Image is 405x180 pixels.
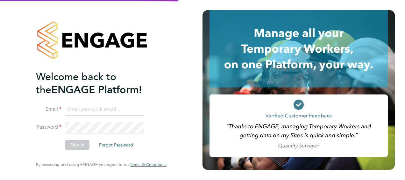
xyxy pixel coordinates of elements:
button: Forgot Password [94,140,138,150]
button: Sign In [65,140,89,150]
span: Welcome back to the [36,71,116,96]
label: Email [36,106,61,113]
span: Terms & Conditions [130,162,167,167]
h2: ENGAGE Platform! [36,70,160,96]
span: By accessing and using ENGAGE you agree to our [36,162,167,167]
a: Terms & Conditions [130,162,167,167]
label: Password [36,124,61,131]
input: Enter your work email... [65,104,144,116]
